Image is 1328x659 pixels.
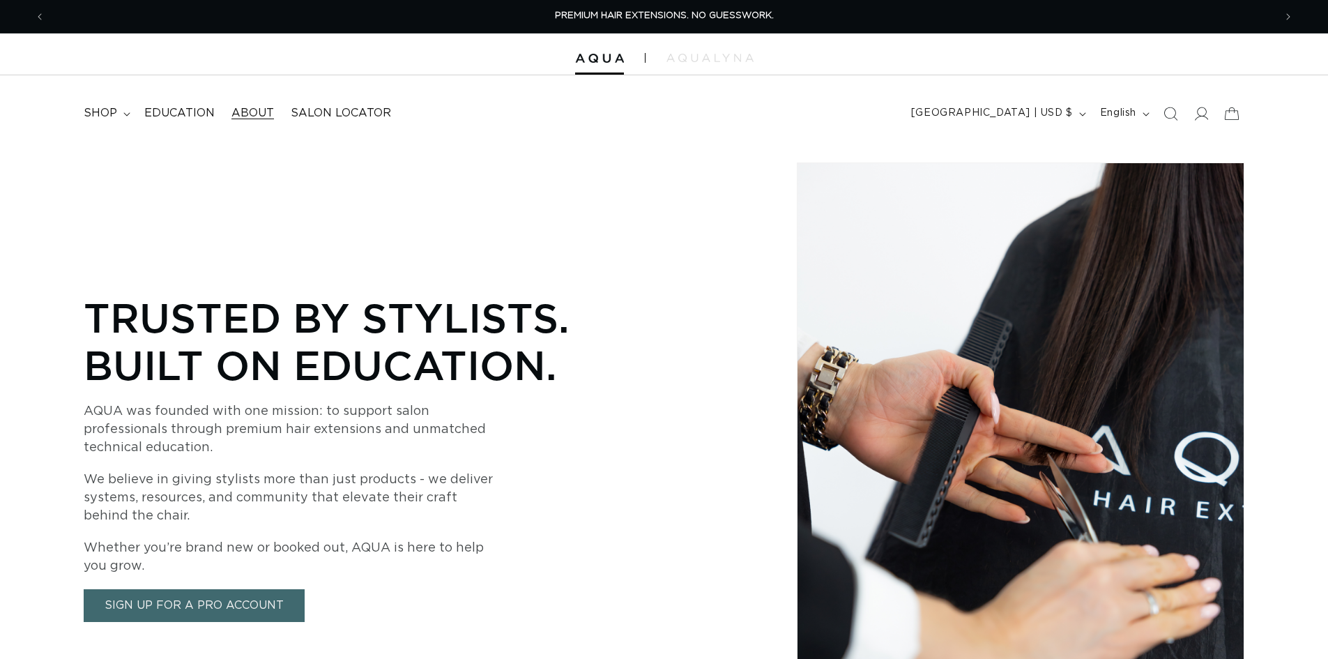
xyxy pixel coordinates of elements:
[75,98,136,129] summary: shop
[1273,3,1304,30] button: Next announcement
[84,589,305,622] a: Sign Up for a Pro Account
[1100,106,1136,121] span: English
[911,106,1073,121] span: [GEOGRAPHIC_DATA] | USD $
[24,3,55,30] button: Previous announcement
[136,98,223,129] a: Education
[291,106,391,121] span: Salon Locator
[1155,98,1186,129] summary: Search
[282,98,399,129] a: Salon Locator
[575,54,624,63] img: Aqua Hair Extensions
[84,402,502,457] p: AQUA was founded with one mission: to support salon professionals through premium hair extensions...
[555,11,774,20] span: PREMIUM HAIR EXTENSIONS. NO GUESSWORK.
[84,294,613,388] p: Trusted by Stylists. Built on Education.
[84,106,117,121] span: shop
[903,100,1092,127] button: [GEOGRAPHIC_DATA] | USD $
[666,54,754,62] img: aqualyna.com
[84,471,502,525] p: We believe in giving stylists more than just products - we deliver systems, resources, and commun...
[1092,100,1155,127] button: English
[84,539,502,575] p: Whether you’re brand new or booked out, AQUA is here to help you grow.
[231,106,274,121] span: About
[223,98,282,129] a: About
[144,106,215,121] span: Education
